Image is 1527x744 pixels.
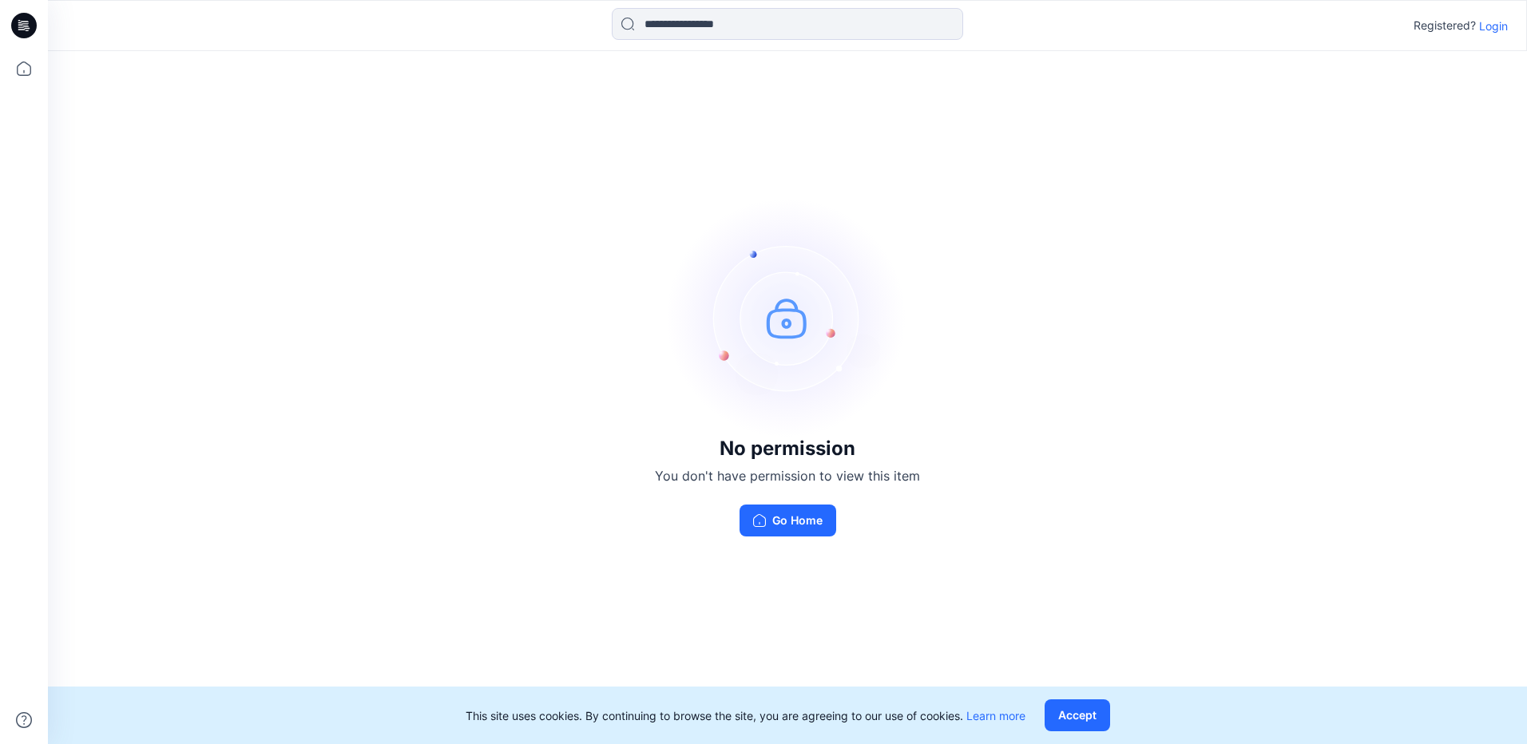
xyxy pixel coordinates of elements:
p: This site uses cookies. By continuing to browse the site, you are agreeing to our use of cookies. [466,707,1025,724]
p: Login [1479,18,1508,34]
button: Go Home [740,505,836,536]
a: Learn more [966,709,1025,722]
h3: No permission [655,437,920,460]
img: no-perm.svg [668,198,907,437]
p: Registered? [1414,16,1476,35]
button: Accept [1045,699,1110,731]
p: You don't have permission to view this item [655,466,920,485]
